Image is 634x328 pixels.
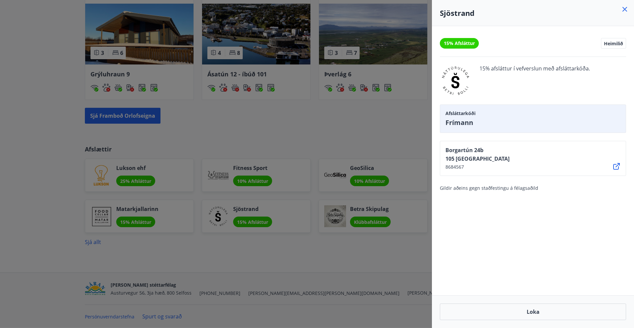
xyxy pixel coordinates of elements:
span: Frímann [445,118,620,127]
button: Loka [440,304,626,320]
span: 15% afsláttur í vefverslun með afsláttarkóða. [479,65,590,97]
span: Borgartún 24b [445,146,510,154]
span: Heimilið [604,40,623,46]
span: 105 [GEOGRAPHIC_DATA] [445,155,510,162]
span: Gildir aðeins gegn staðfestingu á félagsaðild [440,185,538,191]
h4: Sjöstrand [440,8,626,18]
span: 8684567 [445,164,510,170]
span: 15% Afsláttur [444,40,475,47]
span: Afsláttarkóði [445,110,620,117]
